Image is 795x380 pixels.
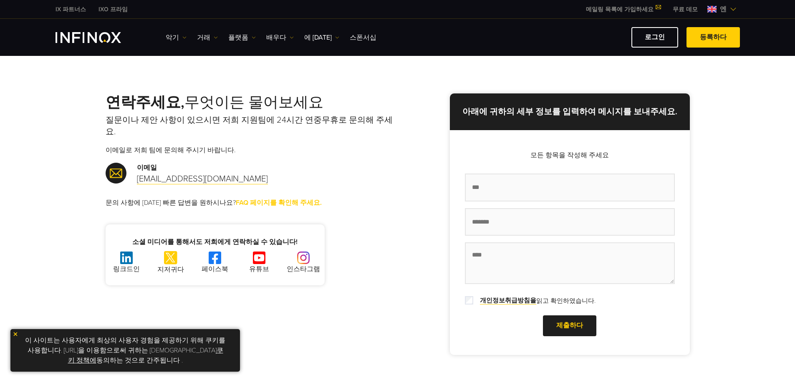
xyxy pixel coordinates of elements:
font: IX 파트너스 [56,6,86,13]
img: 노란색 닫기 아이콘 [13,331,18,337]
font: 로그인 [645,33,665,41]
a: 개인정보취급방침을 [480,297,536,305]
font: 소셜 미디어를 통해서도 저희에게 연락하실 수 있습니다! [132,238,298,246]
a: 제출하다 [543,315,596,336]
a: 스폰서십 [350,33,376,43]
a: [EMAIL_ADDRESS][DOMAIN_NAME] [137,174,268,184]
font: 개인정보취급방침을 [480,297,536,304]
font: 플랫폼 [228,33,248,42]
font: 이메일로 저희 팀에 문의해 주시기 바랍니다. [106,146,236,154]
a: 인피녹스 메뉴 [666,5,704,14]
font: IXO 프라임 [98,6,128,13]
font: 거래 [197,33,210,42]
font: 이메일 [137,164,157,172]
font: 동의하는 것으로 간주됩니다 . [96,356,183,365]
font: 문의 사항에 [DATE] 빠른 답변을 원하시나요? [106,199,236,207]
a: 등록하다 [686,27,740,48]
a: 인피녹스 [49,5,92,14]
font: 모든 항목을 작성해 주세요 [530,151,609,159]
font: 등록하다 [700,33,727,41]
font: 질문이나 제안 사항이 있으시면 저희 지원팀에 24시간 연중무휴로 문의해 주세요. [106,115,393,137]
font: 메일링 목록에 가입하세요 [586,6,654,13]
a: 인피녹스 [92,5,134,14]
a: 플랫폼 [228,33,256,43]
a: 메일링 목록에 가입하세요 [580,6,666,13]
a: 로그인 [631,27,678,48]
a: 악기 [166,33,187,43]
font: 인스타그램 [287,265,320,273]
font: 연락주세요, [106,93,184,111]
font: 무료 데모 [673,6,698,13]
font: 제출하다 [556,321,583,330]
font: 지저귀다 [157,265,184,274]
font: 악기 [166,33,179,42]
font: 이 사이트는 사용자에게 최상의 사용자 경험을 제공하기 위해 쿠키를 사용합니다. [URL]을 이용함으로써 귀하는 [DEMOGRAPHIC_DATA] [25,336,225,355]
font: 엔 [720,5,727,13]
font: 유튜브 [249,265,269,273]
a: 배우다 [266,33,294,43]
font: 아래에 귀하의 세부 정보를 입력하여 메시지를 보내주세요. [462,107,677,117]
font: 배우다 [266,33,286,42]
a: 거래 [197,33,218,43]
a: 에 [DATE] [304,33,339,43]
font: 에 [DATE] [304,33,332,42]
font: 페이스북 [202,265,228,273]
a: INFINOX 로고 [56,32,141,43]
font: 링크드인 [113,265,140,273]
font: 무엇이든 물어보세요 [184,93,323,111]
font: 스폰서십 [350,33,376,42]
font: 읽고 확인하였습니다. [536,297,596,305]
a: FAQ 페이지를 확인해 주세요. [236,199,322,207]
